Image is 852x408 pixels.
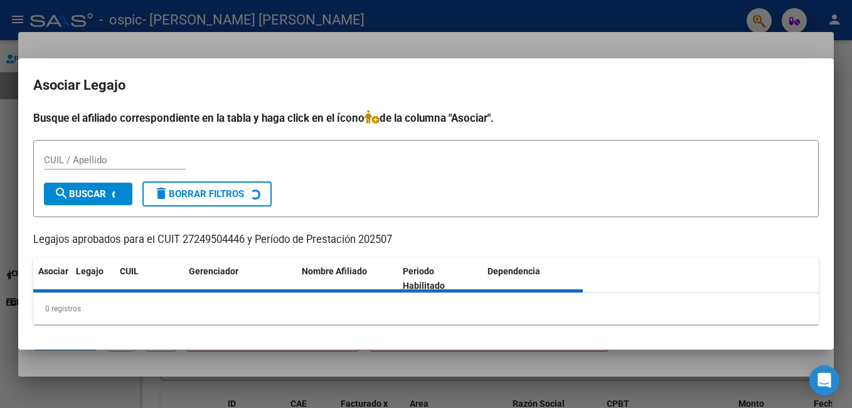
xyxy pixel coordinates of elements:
[184,258,297,299] datatable-header-cell: Gerenciador
[33,232,819,248] p: Legajos aprobados para el CUIT 27249504446 y Período de Prestación 202507
[154,186,169,201] mat-icon: delete
[142,181,272,207] button: Borrar Filtros
[487,266,540,276] span: Dependencia
[482,258,583,299] datatable-header-cell: Dependencia
[76,266,104,276] span: Legajo
[44,183,132,205] button: Buscar
[71,258,115,299] datatable-header-cell: Legajo
[398,258,482,299] datatable-header-cell: Periodo Habilitado
[403,266,445,291] span: Periodo Habilitado
[302,266,367,276] span: Nombre Afiliado
[33,110,819,126] h4: Busque el afiliado correspondiente en la tabla y haga click en el ícono de la columna "Asociar".
[115,258,184,299] datatable-header-cell: CUIL
[33,258,71,299] datatable-header-cell: Asociar
[154,188,244,200] span: Borrar Filtros
[54,186,69,201] mat-icon: search
[809,365,839,395] div: Open Intercom Messenger
[297,258,398,299] datatable-header-cell: Nombre Afiliado
[189,266,238,276] span: Gerenciador
[33,293,819,325] div: 0 registros
[120,266,139,276] span: CUIL
[54,188,106,200] span: Buscar
[38,266,68,276] span: Asociar
[33,73,819,97] h2: Asociar Legajo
